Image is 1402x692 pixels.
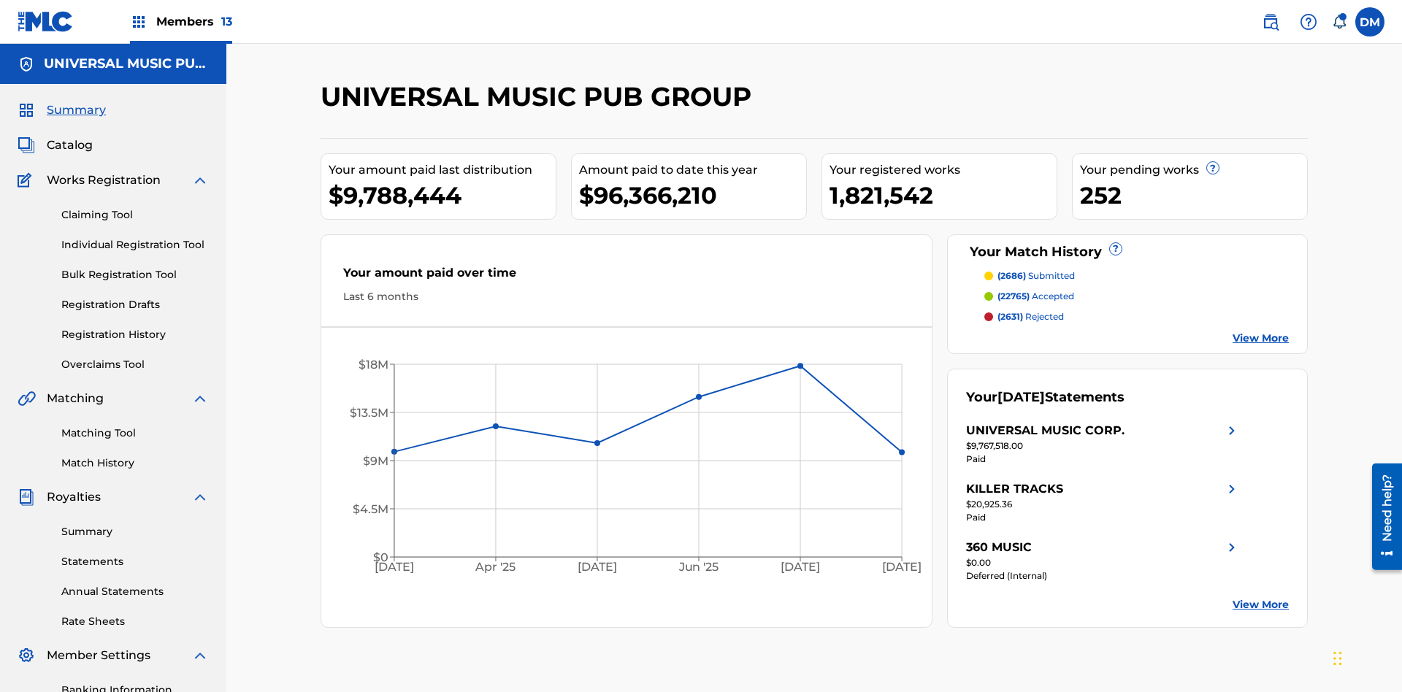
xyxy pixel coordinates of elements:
[47,390,104,407] span: Matching
[363,454,388,468] tspan: $9M
[1110,243,1122,255] span: ?
[966,480,1063,498] div: KILLER TRACKS
[18,11,74,32] img: MLC Logo
[1355,7,1384,36] div: User Menu
[578,561,617,574] tspan: [DATE]
[18,488,35,506] img: Royalties
[1223,480,1241,498] img: right chevron icon
[61,614,209,629] a: Rate Sheets
[18,101,35,119] img: Summary
[359,358,388,372] tspan: $18M
[966,388,1125,407] div: Your Statements
[191,488,209,506] img: expand
[1256,7,1285,36] a: Public Search
[966,498,1241,511] div: $20,925.36
[191,172,209,189] img: expand
[61,455,209,471] a: Match History
[329,161,556,179] div: Your amount paid last distribution
[966,480,1241,524] a: KILLER TRACKSright chevron icon$20,925.36Paid
[984,310,1290,323] a: (2631) rejected
[18,101,106,119] a: SummarySummary
[191,390,209,407] img: expand
[329,179,556,212] div: $9,788,444
[1080,179,1307,212] div: 252
[966,422,1241,466] a: UNIVERSAL MUSIC CORP.right chevron icon$9,767,518.00Paid
[343,289,910,304] div: Last 6 months
[18,647,35,664] img: Member Settings
[997,269,1075,282] p: submitted
[130,13,148,31] img: Top Rightsholders
[475,561,516,574] tspan: Apr '25
[781,561,820,574] tspan: [DATE]
[18,55,35,73] img: Accounts
[61,584,209,599] a: Annual Statements
[997,290,1074,303] p: accepted
[966,453,1241,466] div: Paid
[984,290,1290,303] a: (22765) accepted
[61,554,209,569] a: Statements
[47,647,150,664] span: Member Settings
[373,550,388,564] tspan: $0
[61,524,209,539] a: Summary
[966,556,1241,569] div: $0.00
[61,426,209,441] a: Matching Tool
[156,13,232,30] span: Members
[966,511,1241,524] div: Paid
[883,561,922,574] tspan: [DATE]
[579,161,806,179] div: Amount paid to date this year
[1262,13,1279,31] img: search
[343,264,910,289] div: Your amount paid over time
[18,137,93,154] a: CatalogCatalog
[997,389,1045,405] span: [DATE]
[61,297,209,312] a: Registration Drafts
[997,270,1026,281] span: (2686)
[1333,637,1342,680] div: Drag
[997,291,1030,301] span: (22765)
[18,390,36,407] img: Matching
[830,179,1057,212] div: 1,821,542
[18,172,37,189] img: Works Registration
[47,137,93,154] span: Catalog
[1223,539,1241,556] img: right chevron icon
[966,539,1032,556] div: 360 MUSIC
[678,561,719,574] tspan: Jun '25
[350,406,388,420] tspan: $13.5M
[47,172,161,189] span: Works Registration
[1329,622,1402,692] iframe: Chat Widget
[44,55,209,72] h5: UNIVERSAL MUSIC PUB GROUP
[1233,331,1289,346] a: View More
[375,561,414,574] tspan: [DATE]
[61,327,209,342] a: Registration History
[966,422,1125,439] div: UNIVERSAL MUSIC CORP.
[997,311,1023,322] span: (2631)
[47,488,101,506] span: Royalties
[61,207,209,223] a: Claiming Tool
[1294,7,1323,36] div: Help
[984,269,1290,282] a: (2686) submitted
[1361,458,1402,577] iframe: Resource Center
[1223,422,1241,439] img: right chevron icon
[1332,15,1347,29] div: Notifications
[579,179,806,212] div: $96,366,210
[966,539,1241,583] a: 360 MUSICright chevron icon$0.00Deferred (Internal)
[1233,597,1289,612] a: View More
[61,237,209,253] a: Individual Registration Tool
[18,137,35,154] img: Catalog
[966,439,1241,453] div: $9,767,518.00
[61,267,209,282] a: Bulk Registration Tool
[1080,161,1307,179] div: Your pending works
[966,242,1290,262] div: Your Match History
[1300,13,1317,31] img: help
[1207,162,1219,174] span: ?
[997,310,1064,323] p: rejected
[830,161,1057,179] div: Your registered works
[321,80,759,113] h2: UNIVERSAL MUSIC PUB GROUP
[61,357,209,372] a: Overclaims Tool
[191,647,209,664] img: expand
[47,101,106,119] span: Summary
[353,502,388,516] tspan: $4.5M
[966,569,1241,583] div: Deferred (Internal)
